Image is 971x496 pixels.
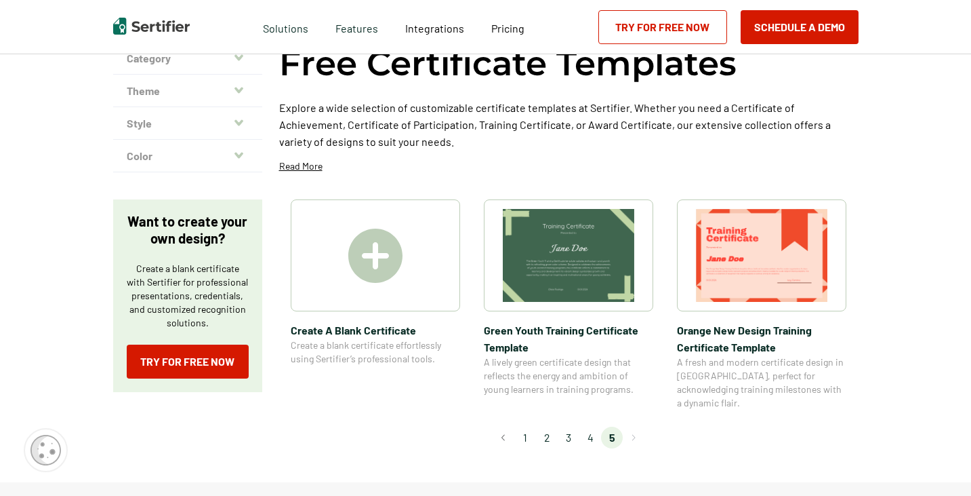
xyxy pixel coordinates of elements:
img: Green Youth Training Certificate Template [503,209,634,302]
a: Orange New Design Training Certificate TemplateOrange New Design Training Certificate TemplateA f... [677,199,846,410]
h1: Free Certificate Templates [279,41,737,85]
button: Style [113,107,262,140]
li: page 4 [579,427,601,449]
button: Color [113,140,262,172]
a: Try for Free Now [598,10,727,44]
button: Category [113,42,262,75]
img: Sertifier | Digital Credentialing Platform [113,18,190,35]
span: Create a blank certificate effortlessly using Sertifier’s professional tools. [291,339,460,366]
span: A fresh and modern certificate design in [GEOGRAPHIC_DATA], perfect for acknowledging training mi... [677,356,846,410]
img: Cookie Popup Icon [30,435,61,465]
a: Green Youth Training Certificate TemplateGreen Youth Training Certificate TemplateA lively green ... [484,199,653,410]
button: Go to next page [623,427,644,449]
a: Try for Free Now [127,345,249,379]
span: Solutions [263,18,308,35]
button: Schedule a Demo [741,10,859,44]
p: Create a blank certificate with Sertifier for professional presentations, credentials, and custom... [127,262,249,330]
p: Explore a wide selection of customizable certificate templates at Sertifier. Whether you need a C... [279,99,859,150]
span: Orange New Design Training Certificate Template [677,322,846,356]
a: Pricing [491,18,524,35]
span: Integrations [405,22,464,35]
button: Go to previous page [493,427,514,449]
button: Theme [113,75,262,107]
a: Integrations [405,18,464,35]
p: Want to create your own design? [127,213,249,247]
img: Create A Blank Certificate [348,229,402,283]
li: page 2 [536,427,558,449]
span: A lively green certificate design that reflects the energy and ambition of young learners in trai... [484,356,653,396]
p: Read More [279,159,323,173]
span: Green Youth Training Certificate Template [484,322,653,356]
li: page 5 [601,427,623,449]
iframe: Chat Widget [903,431,971,496]
span: Features [335,18,378,35]
li: page 1 [514,427,536,449]
li: page 3 [558,427,579,449]
span: Pricing [491,22,524,35]
img: Orange New Design Training Certificate Template [696,209,827,302]
span: Create A Blank Certificate [291,322,460,339]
